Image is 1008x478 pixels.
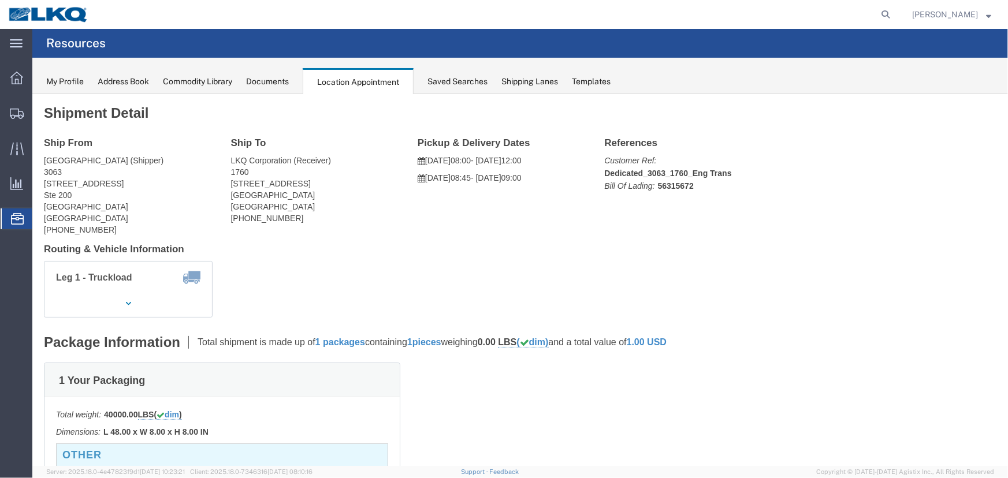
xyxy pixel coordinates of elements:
div: Commodity Library [163,76,232,88]
div: Address Book [98,76,149,88]
div: Templates [572,76,611,88]
span: Server: 2025.18.0-4e47823f9d1 [46,468,185,475]
div: Shipping Lanes [501,76,558,88]
div: Documents [246,76,289,88]
div: Location Appointment [303,68,414,95]
span: [DATE] 08:10:16 [267,468,313,475]
img: logo [8,6,89,23]
span: Alfredo Garcia [912,8,978,21]
span: Client: 2025.18.0-7346316 [190,468,313,475]
span: Copyright © [DATE]-[DATE] Agistix Inc., All Rights Reserved [816,467,994,477]
button: [PERSON_NAME] [912,8,992,21]
a: Support [461,468,490,475]
a: Feedback [490,468,519,475]
iframe: FS Legacy Container [32,94,1008,466]
div: My Profile [46,76,84,88]
h4: Resources [46,29,106,58]
div: Saved Searches [427,76,488,88]
span: [DATE] 10:23:21 [140,468,185,475]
